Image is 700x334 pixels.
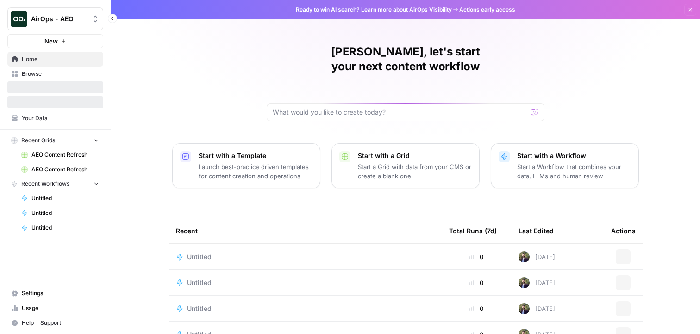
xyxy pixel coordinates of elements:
[519,251,555,262] div: [DATE]
[519,303,530,314] img: 4dqwcgipae5fdwxp9v51u2818epj
[11,11,27,27] img: AirOps - AEO Logo
[22,289,99,298] span: Settings
[21,136,55,145] span: Recent Grids
[31,151,99,159] span: AEO Content Refresh
[267,44,544,74] h1: [PERSON_NAME], let's start your next content workflow
[31,209,99,217] span: Untitled
[22,55,99,63] span: Home
[44,36,58,46] span: New
[296,6,452,14] span: Ready to win AI search? about AirOps Visibility
[358,151,472,160] p: Start with a Grid
[519,303,555,314] div: [DATE]
[21,180,69,188] span: Recent Workflows
[17,162,103,177] a: AEO Content Refresh
[172,143,320,188] button: Start with a TemplateLaunch best-practice driven templates for content creation and operations
[7,52,103,67] a: Home
[22,304,99,312] span: Usage
[7,67,103,81] a: Browse
[358,162,472,181] p: Start a Grid with data from your CMS or create a blank one
[449,218,497,243] div: Total Runs (7d)
[273,108,527,117] input: What would you like to create today?
[517,162,631,181] p: Start a Workflow that combines your data, LLMs and human review
[22,70,99,78] span: Browse
[7,316,103,330] button: Help + Support
[7,134,103,147] button: Recent Grids
[17,220,103,235] a: Untitled
[517,151,631,160] p: Start with a Workflow
[199,162,312,181] p: Launch best-practice driven templates for content creation and operations
[449,278,504,287] div: 0
[491,143,639,188] button: Start with a WorkflowStart a Workflow that combines your data, LLMs and human review
[31,14,87,24] span: AirOps - AEO
[176,304,434,313] a: Untitled
[519,251,530,262] img: 4dqwcgipae5fdwxp9v51u2818epj
[31,194,99,202] span: Untitled
[7,7,103,30] button: Workspace: AirOps - AEO
[176,278,434,287] a: Untitled
[459,6,515,14] span: Actions early access
[176,218,434,243] div: Recent
[7,301,103,316] a: Usage
[519,277,530,288] img: 4dqwcgipae5fdwxp9v51u2818epj
[17,191,103,206] a: Untitled
[31,224,99,232] span: Untitled
[361,6,392,13] a: Learn more
[22,319,99,327] span: Help + Support
[17,147,103,162] a: AEO Content Refresh
[187,304,212,313] span: Untitled
[449,304,504,313] div: 0
[17,206,103,220] a: Untitled
[449,252,504,261] div: 0
[611,218,636,243] div: Actions
[31,165,99,174] span: AEO Content Refresh
[7,177,103,191] button: Recent Workflows
[7,34,103,48] button: New
[176,252,434,261] a: Untitled
[22,114,99,122] span: Your Data
[519,218,554,243] div: Last Edited
[7,286,103,301] a: Settings
[199,151,312,160] p: Start with a Template
[519,277,555,288] div: [DATE]
[7,111,103,126] a: Your Data
[187,278,212,287] span: Untitled
[187,252,212,261] span: Untitled
[331,143,480,188] button: Start with a GridStart a Grid with data from your CMS or create a blank one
